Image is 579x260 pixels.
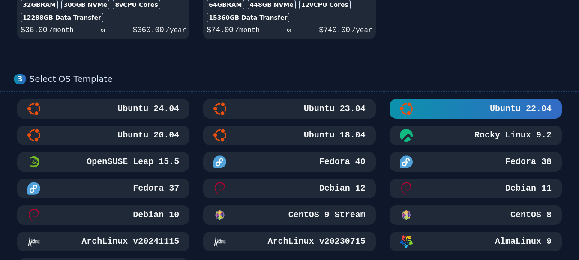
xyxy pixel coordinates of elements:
h3: Ubuntu 18.04 [302,129,366,141]
img: OpenSUSE Leap 15.5 Minimal [27,155,40,168]
img: Rocky Linux 9.2 [400,129,413,142]
span: $ 740.00 [319,26,350,34]
button: Ubuntu 20.04Ubuntu 20.04 [17,126,189,145]
h3: ArchLinux v20230715 [266,236,366,248]
button: OpenSUSE Leap 15.5 MinimalOpenSUSE Leap 15.5 [17,152,189,172]
h3: Ubuntu 24.04 [116,103,179,115]
h3: Ubuntu 22.04 [488,103,552,115]
button: Ubuntu 22.04Ubuntu 22.04 [390,99,562,119]
img: Fedora 40 [213,155,226,168]
img: Ubuntu 23.04 [213,102,226,115]
img: Debian 12 [213,182,226,195]
button: Ubuntu 24.04Ubuntu 24.04 [17,99,189,119]
h3: Ubuntu 23.04 [302,103,366,115]
button: Fedora 40Fedora 40 [203,152,375,172]
button: CentOS 9 StreamCentOS 9 Stream [203,205,375,225]
img: ArchLinux v20230715 [213,235,226,248]
span: $ 74.00 [207,26,233,34]
img: Debian 10 [27,209,40,221]
img: Fedora 37 [27,182,40,195]
img: ArchLinux v20241115 [27,235,40,248]
button: Ubuntu 18.04Ubuntu 18.04 [203,126,375,145]
h3: Fedora 37 [131,182,179,194]
span: /month [49,27,74,34]
div: - or - [260,24,319,36]
button: CentOS 8CentOS 8 [390,205,562,225]
button: Debian 10Debian 10 [17,205,189,225]
img: AlmaLinux 9 [400,235,413,248]
img: Debian 11 [400,182,413,195]
h3: ArchLinux v20241115 [80,236,179,248]
span: $ 36.00 [21,26,47,34]
button: Ubuntu 23.04Ubuntu 23.04 [203,99,375,119]
h3: OpenSUSE Leap 15.5 [85,156,179,168]
button: Debian 11Debian 11 [390,179,562,198]
div: - or - [74,24,133,36]
h3: Debian 12 [318,182,366,194]
button: Rocky Linux 9.2Rocky Linux 9.2 [390,126,562,145]
div: Select OS Template [30,74,565,84]
div: 12288 GB Data Transfer [21,13,103,22]
button: Fedora 37Fedora 37 [17,179,189,198]
button: ArchLinux v20241115ArchLinux v20241115 [17,232,189,251]
div: 15360 GB Data Transfer [207,13,289,22]
button: ArchLinux v20230715ArchLinux v20230715 [203,232,375,251]
div: 3 [14,74,26,84]
h3: Fedora 38 [504,156,552,168]
img: CentOS 9 Stream [213,209,226,221]
h3: CentOS 9 Stream [287,209,366,221]
h3: Debian 11 [504,182,552,194]
h3: AlmaLinux 9 [493,236,552,248]
span: /year [352,27,372,34]
button: Debian 12Debian 12 [203,179,375,198]
h3: Ubuntu 20.04 [116,129,179,141]
img: Ubuntu 20.04 [27,129,40,142]
h3: CentOS 8 [509,209,552,221]
img: CentOS 8 [400,209,413,221]
img: Ubuntu 24.04 [27,102,40,115]
span: /year [165,27,186,34]
h3: Rocky Linux 9.2 [473,129,552,141]
img: Ubuntu 18.04 [213,129,226,142]
img: Ubuntu 22.04 [400,102,413,115]
img: Fedora 38 [400,155,413,168]
span: /month [235,27,260,34]
span: $ 360.00 [133,26,164,34]
h3: Debian 10 [131,209,179,221]
button: Fedora 38Fedora 38 [390,152,562,172]
button: AlmaLinux 9AlmaLinux 9 [390,232,562,251]
h3: Fedora 40 [318,156,366,168]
